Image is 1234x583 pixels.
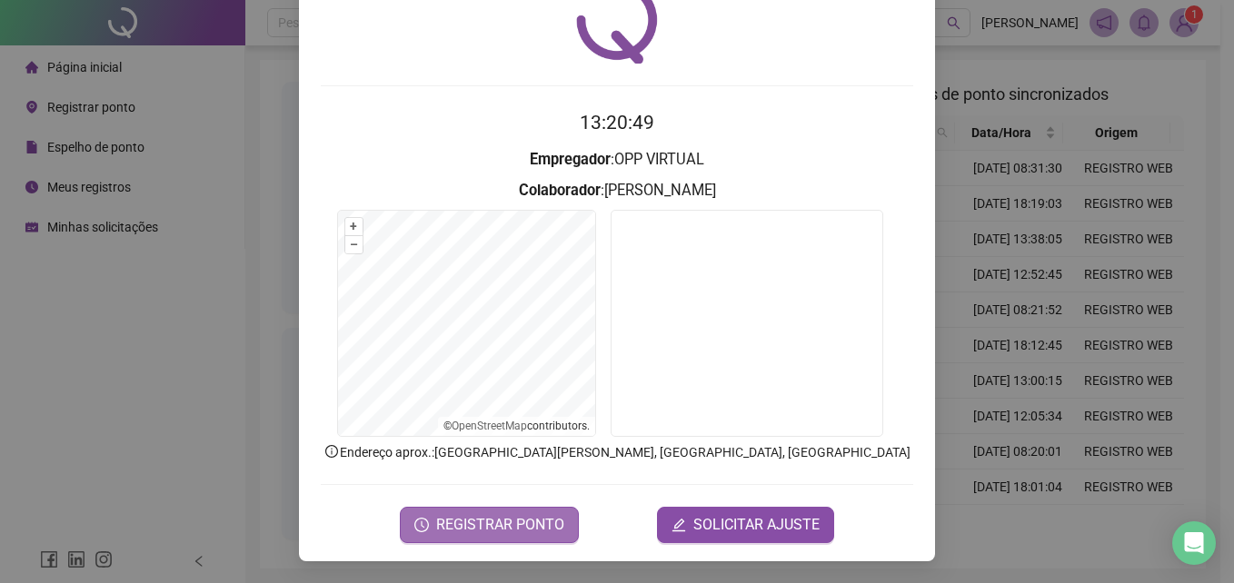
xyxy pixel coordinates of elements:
[436,514,564,536] span: REGISTRAR PONTO
[321,179,913,203] h3: : [PERSON_NAME]
[414,518,429,532] span: clock-circle
[693,514,820,536] span: SOLICITAR AJUSTE
[443,420,590,432] li: © contributors.
[530,151,611,168] strong: Empregador
[321,442,913,462] p: Endereço aprox. : [GEOGRAPHIC_DATA][PERSON_NAME], [GEOGRAPHIC_DATA], [GEOGRAPHIC_DATA]
[345,236,363,253] button: –
[1172,521,1216,565] div: Open Intercom Messenger
[657,507,834,543] button: editSOLICITAR AJUSTE
[672,518,686,532] span: edit
[452,420,527,432] a: OpenStreetMap
[323,443,340,459] span: info-circle
[400,507,579,543] button: REGISTRAR PONTO
[345,218,363,235] button: +
[580,112,654,133] time: 13:20:49
[321,148,913,172] h3: : OPP VIRTUAL
[519,182,601,199] strong: Colaborador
